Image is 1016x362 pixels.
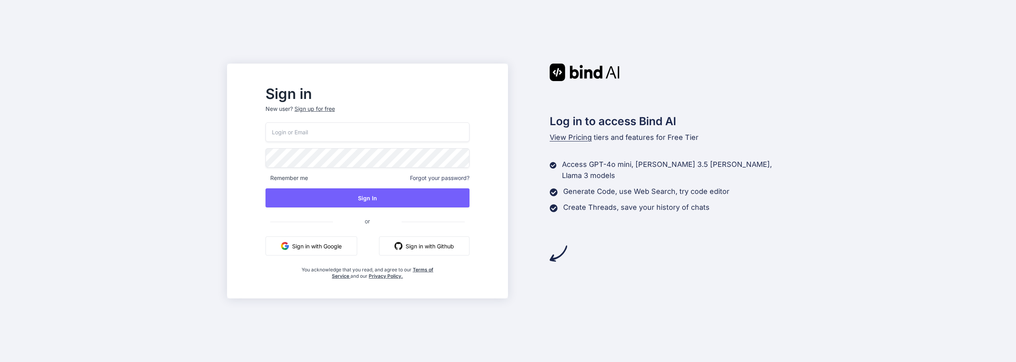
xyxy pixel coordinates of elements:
p: Access GPT-4o mini, [PERSON_NAME] 3.5 [PERSON_NAME], Llama 3 models [562,159,789,181]
div: You acknowledge that you read, and agree to our and our [299,262,435,279]
a: Terms of Service [332,267,433,279]
img: google [281,242,289,250]
span: or [333,211,402,231]
p: New user? [266,105,470,122]
span: Forgot your password? [410,174,470,182]
img: github [394,242,402,250]
a: Privacy Policy. [369,273,403,279]
span: Remember me [266,174,308,182]
span: View Pricing [550,133,592,141]
input: Login or Email [266,122,470,142]
div: Sign up for free [294,105,335,113]
p: tiers and features for Free Tier [550,132,789,143]
button: Sign in with Google [266,236,357,256]
h2: Sign in [266,87,470,100]
img: arrow [550,245,567,262]
p: Create Threads, save your history of chats [563,202,710,213]
img: Bind AI logo [550,64,620,81]
button: Sign in with Github [379,236,470,256]
button: Sign In [266,188,470,207]
p: Generate Code, use Web Search, try code editor [563,186,729,197]
h2: Log in to access Bind AI [550,113,789,130]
